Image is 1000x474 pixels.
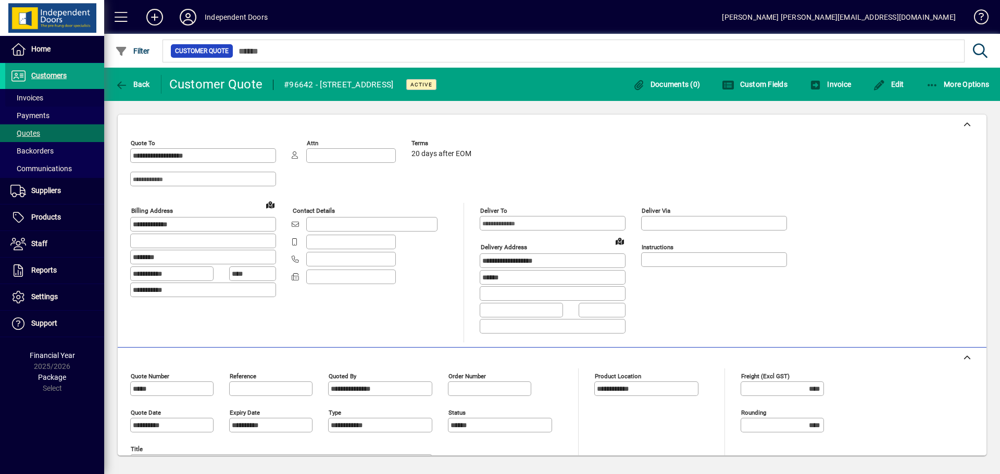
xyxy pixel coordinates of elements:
[104,75,161,94] app-page-header-button: Back
[642,244,673,251] mat-label: Instructions
[966,2,987,36] a: Knowledge Base
[329,408,341,416] mat-label: Type
[5,258,104,284] a: Reports
[284,76,393,93] div: #96642 - [STREET_ADDRESS]
[113,42,153,60] button: Filter
[719,75,790,94] button: Custom Fields
[410,81,432,88] span: Active
[595,372,641,379] mat-label: Product location
[722,80,787,88] span: Custom Fields
[807,75,854,94] button: Invoice
[809,80,851,88] span: Invoice
[926,80,990,88] span: More Options
[113,75,153,94] button: Back
[411,150,471,158] span: 20 days after EOM
[31,266,57,274] span: Reports
[448,372,486,379] mat-label: Order number
[5,231,104,257] a: Staff
[329,372,356,379] mat-label: Quoted by
[262,196,279,213] a: View on map
[31,186,61,195] span: Suppliers
[5,124,104,142] a: Quotes
[642,207,670,214] mat-label: Deliver via
[5,311,104,337] a: Support
[5,284,104,310] a: Settings
[138,8,171,27] button: Add
[31,292,58,301] span: Settings
[230,408,260,416] mat-label: Expiry date
[31,213,61,221] span: Products
[10,164,72,173] span: Communications
[115,80,150,88] span: Back
[722,9,956,25] div: [PERSON_NAME] [PERSON_NAME][EMAIL_ADDRESS][DOMAIN_NAME]
[171,8,205,27] button: Profile
[5,36,104,62] a: Home
[31,319,57,327] span: Support
[5,160,104,177] a: Communications
[131,408,161,416] mat-label: Quote date
[131,445,143,452] mat-label: Title
[630,75,703,94] button: Documents (0)
[230,372,256,379] mat-label: Reference
[741,372,790,379] mat-label: Freight (excl GST)
[611,233,628,249] a: View on map
[411,140,474,147] span: Terms
[307,139,318,147] mat-label: Attn
[169,76,263,93] div: Customer Quote
[10,94,43,102] span: Invoices
[870,75,907,94] button: Edit
[30,351,75,360] span: Financial Year
[741,408,766,416] mat-label: Rounding
[115,47,150,55] span: Filter
[923,75,992,94] button: More Options
[873,80,904,88] span: Edit
[10,147,54,155] span: Backorders
[448,408,466,416] mat-label: Status
[131,372,169,379] mat-label: Quote number
[175,46,229,56] span: Customer Quote
[5,142,104,160] a: Backorders
[5,204,104,230] a: Products
[131,139,155,147] mat-label: Quote To
[10,129,40,137] span: Quotes
[205,9,268,25] div: Independent Doors
[5,107,104,124] a: Payments
[5,89,104,107] a: Invoices
[31,45,51,53] span: Home
[10,111,49,120] span: Payments
[31,239,47,248] span: Staff
[31,71,67,80] span: Customers
[632,80,700,88] span: Documents (0)
[480,207,507,214] mat-label: Deliver To
[38,373,66,381] span: Package
[5,178,104,204] a: Suppliers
